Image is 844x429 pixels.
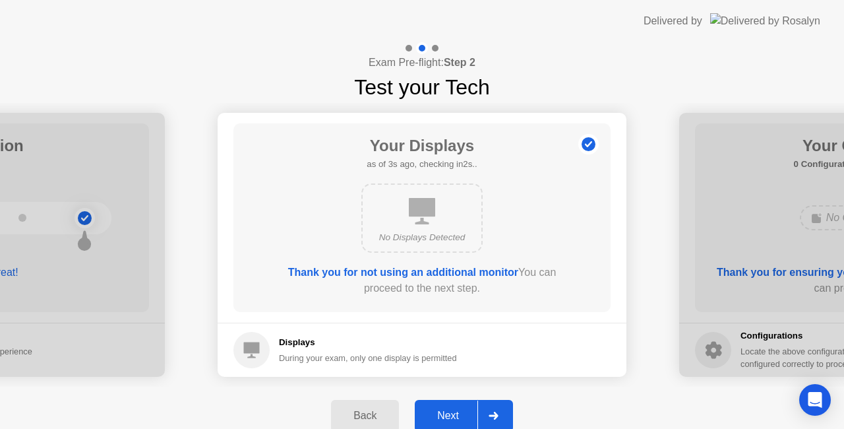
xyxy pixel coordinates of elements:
div: Open Intercom Messenger [799,384,831,416]
h1: Your Displays [367,134,477,158]
div: During your exam, only one display is permitted [279,352,457,364]
div: You can proceed to the next step. [271,265,573,296]
h5: Displays [279,336,457,349]
b: Step 2 [444,57,475,68]
b: Thank you for not using an additional monitor [288,267,518,278]
div: Delivered by [644,13,702,29]
h1: Test your Tech [354,71,490,103]
div: No Displays Detected [373,231,471,244]
div: Back [335,410,395,422]
img: Delivered by Rosalyn [710,13,820,28]
h5: as of 3s ago, checking in2s.. [367,158,477,171]
div: Next [419,410,477,422]
h4: Exam Pre-flight: [369,55,475,71]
